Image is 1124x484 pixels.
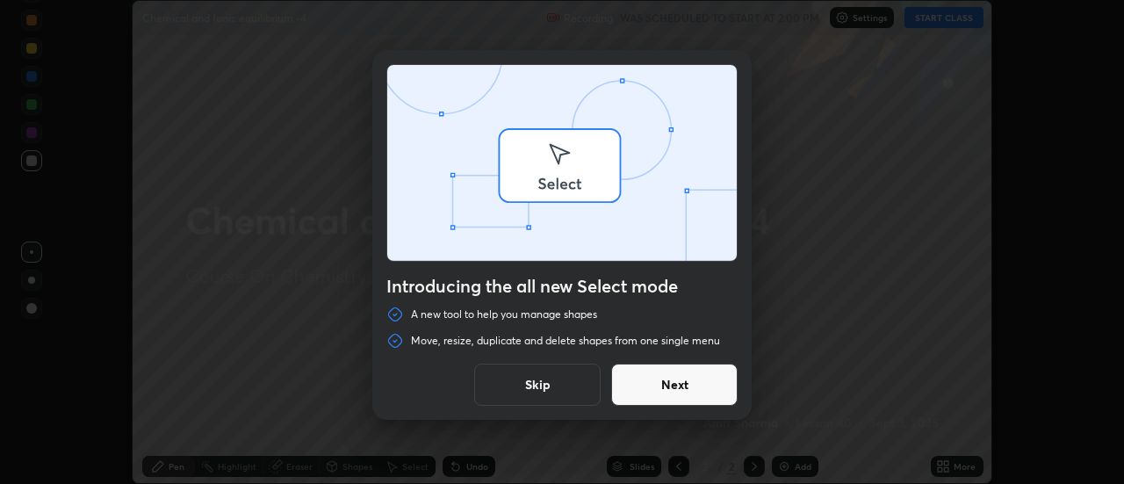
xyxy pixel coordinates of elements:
[411,307,597,321] p: A new tool to help you manage shapes
[411,334,720,348] p: Move, resize, duplicate and delete shapes from one single menu
[386,276,738,297] h4: Introducing the all new Select mode
[611,364,738,406] button: Next
[387,65,737,264] div: animation
[474,364,601,406] button: Skip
